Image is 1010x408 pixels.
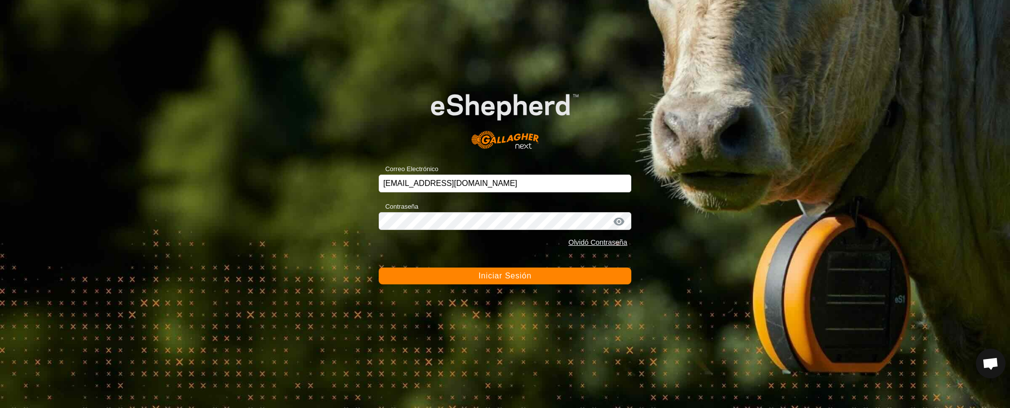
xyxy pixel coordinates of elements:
[569,238,627,246] a: Olvidó Contraseña
[379,202,418,212] label: Contraseña
[379,175,631,192] input: Correo Electrónico
[379,164,439,174] label: Correo Electrónico
[479,272,531,280] span: Iniciar Sesión
[379,268,631,284] button: Iniciar Sesión
[404,73,606,159] img: Logo de eShepherd
[976,349,1006,378] div: Chat abierto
